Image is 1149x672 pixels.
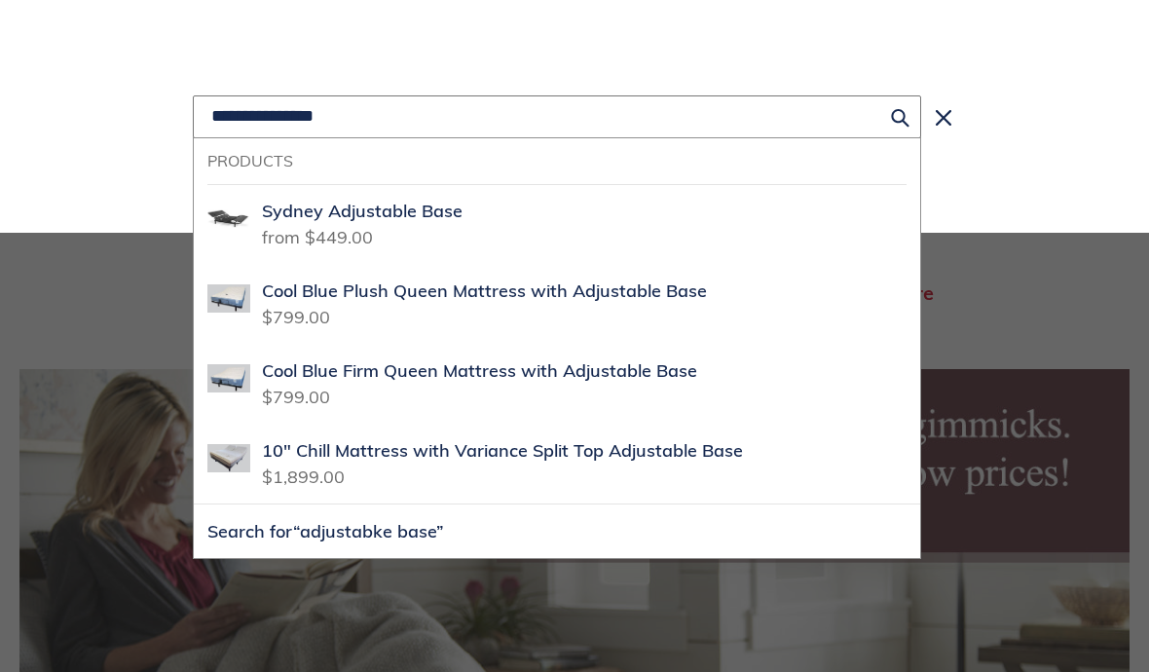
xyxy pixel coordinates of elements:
[193,95,921,138] input: Search
[194,184,920,264] a: Sydney Adjustable BaseSydney Adjustable Basefrom $449.00
[207,437,250,480] img: 10-inch-chill-mattress-with-split-top-variance-adjustable-base
[207,357,250,400] img: Cool Blue Firm Queen Mattress with Adjustable Base
[262,300,330,328] span: $799.00
[262,460,345,488] span: $1,899.00
[262,360,697,383] span: Cool Blue Firm Queen Mattress with Adjustable Base
[293,520,444,542] span: “adjustabke base”
[262,280,707,303] span: Cool Blue Plush Queen Mattress with Adjustable Base
[207,198,250,241] img: Sydney Adjustable Base
[194,264,920,344] a: Cool Blue Plush Queen Mattress with Adjustable BaseCool Blue Plush Queen Mattress with Adjustable...
[194,344,920,424] a: Cool Blue Firm Queen Mattress with Adjustable BaseCool Blue Firm Queen Mattress with Adjustable B...
[262,440,743,463] span: 10" Chill Mattress with Variance Split Top Adjustable Base
[207,278,250,320] img: Cool Blue Plush Queen Mattress with Adjustable Base
[194,424,920,504] a: 10-inch-chill-mattress-with-split-top-variance-adjustable-base10" Chill Mattress with Variance Sp...
[262,201,463,223] span: Sydney Adjustable Base
[207,152,907,170] h3: Products
[194,504,920,558] button: Search for“adjustabke base”
[262,380,330,408] span: $799.00
[262,220,373,248] span: from $449.00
